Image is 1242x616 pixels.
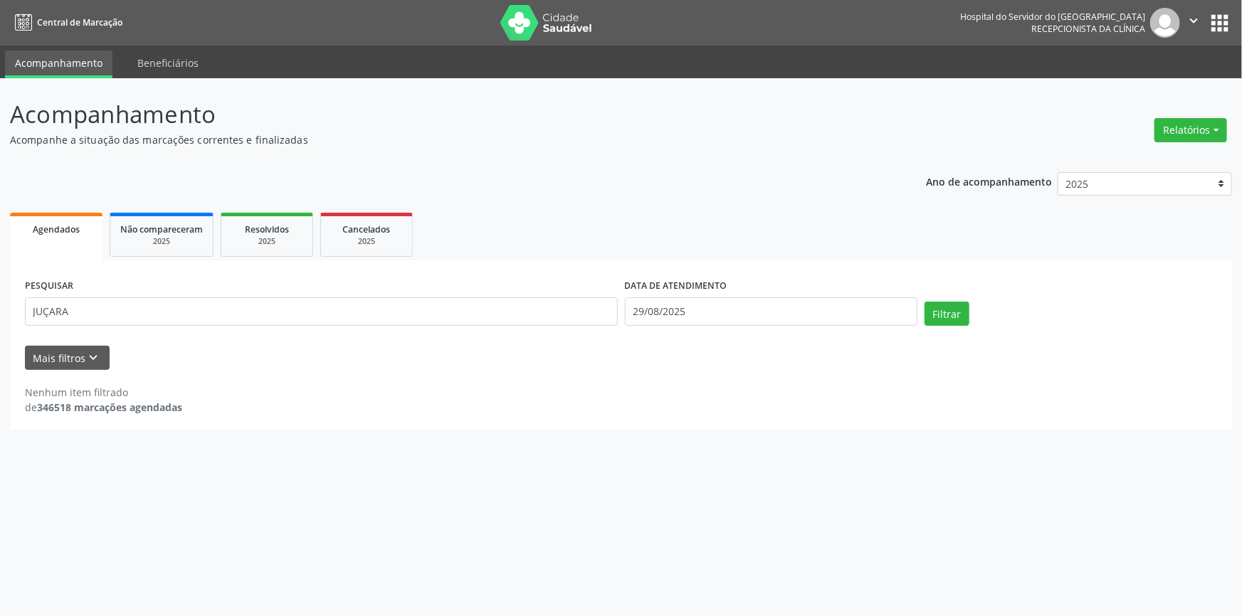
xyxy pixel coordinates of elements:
[245,223,289,235] span: Resolvidos
[1180,8,1207,38] button: 
[625,275,727,297] label: DATA DE ATENDIMENTO
[25,297,618,326] input: Nome, código do beneficiário ou CPF
[1207,11,1232,36] button: apps
[25,400,182,415] div: de
[10,132,865,147] p: Acompanhe a situação das marcações correntes e finalizadas
[925,302,969,326] button: Filtrar
[37,16,122,28] span: Central de Marcação
[120,223,203,235] span: Não compareceram
[33,223,80,235] span: Agendados
[1186,13,1201,28] i: 
[1150,8,1180,38] img: img
[331,236,402,247] div: 2025
[5,51,112,78] a: Acompanhamento
[1154,118,1227,142] button: Relatórios
[10,97,865,132] p: Acompanhamento
[1031,23,1145,35] span: Recepcionista da clínica
[37,400,182,414] strong: 346518 marcações agendadas
[25,385,182,400] div: Nenhum item filtrado
[625,297,917,326] input: Selecione um intervalo
[960,11,1145,23] div: Hospital do Servidor do [GEOGRAPHIC_DATA]
[120,236,203,247] div: 2025
[25,275,73,297] label: PESQUISAR
[127,51,209,75] a: Beneficiários
[927,172,1053,190] p: Ano de acompanhamento
[10,11,122,34] a: Central de Marcação
[231,236,302,247] div: 2025
[86,350,102,366] i: keyboard_arrow_down
[25,346,110,371] button: Mais filtroskeyboard_arrow_down
[343,223,391,235] span: Cancelados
